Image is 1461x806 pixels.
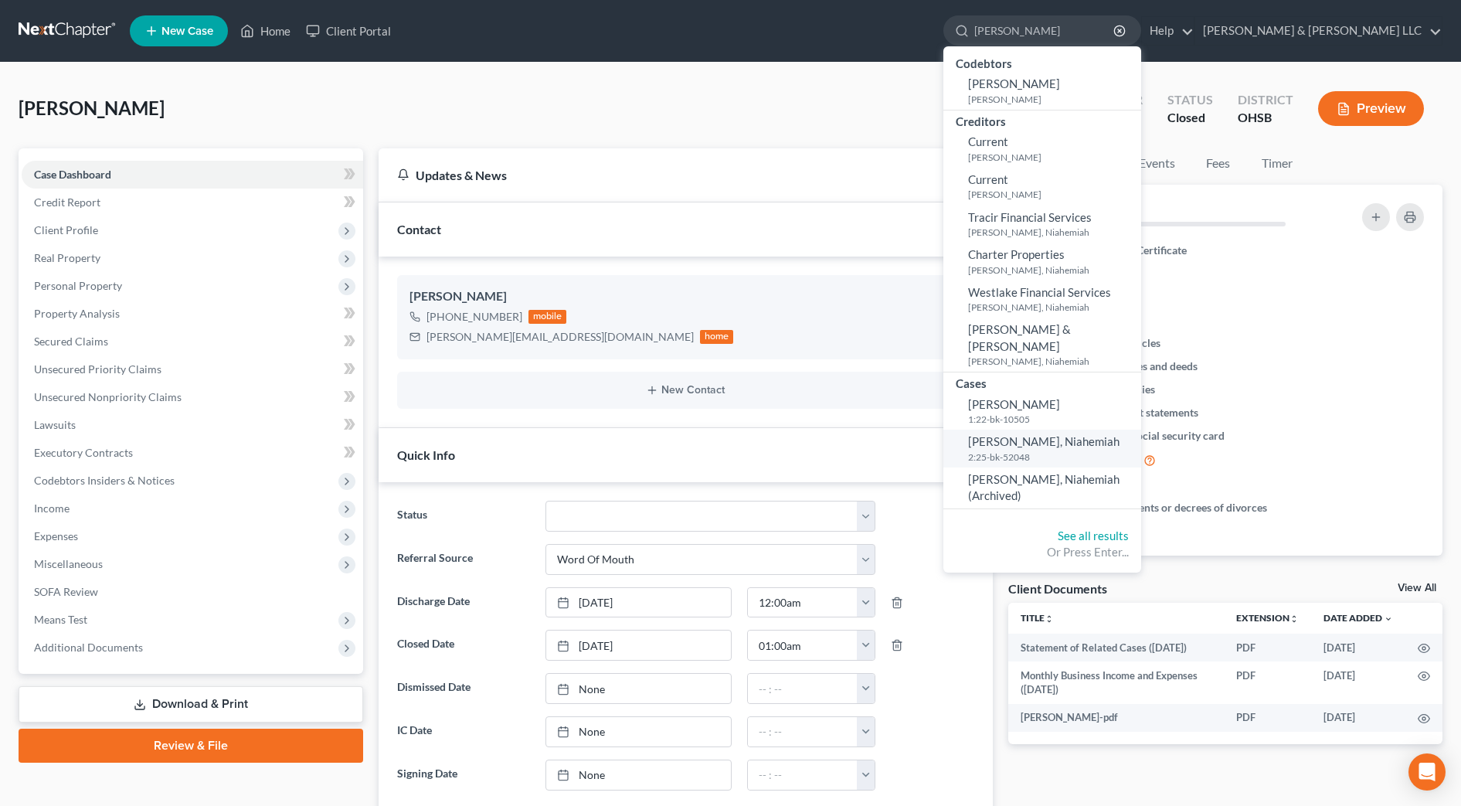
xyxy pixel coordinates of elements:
div: District [1238,91,1293,109]
td: [DATE] [1311,661,1405,704]
a: [PERSON_NAME], Niahemiah (Archived) [943,468,1141,508]
a: Executory Contracts [22,439,363,467]
input: -- : -- [748,631,858,660]
div: Cases [943,372,1141,392]
span: Miscellaneous [34,557,103,570]
a: Property Analysis [22,300,363,328]
a: Extensionunfold_more [1236,612,1299,624]
i: unfold_more [1045,614,1054,624]
i: unfold_more [1289,614,1299,624]
div: mobile [528,310,567,324]
input: -- : -- [748,588,858,617]
span: Expenses [34,529,78,542]
a: Tracir Financial Services[PERSON_NAME], Niahemiah [943,206,1141,243]
a: See all results [1058,529,1129,542]
div: OHSB [1238,109,1293,127]
a: [PERSON_NAME], Niahemiah2:25-bk-52048 [943,430,1141,468]
span: Tracir Financial Services [968,210,1092,224]
span: Additional Documents [34,641,143,654]
td: Monthly Business Income and Expenses ([DATE]) [1008,661,1224,704]
small: [PERSON_NAME], Niahemiah [968,226,1137,239]
span: Quick Info [397,447,455,462]
span: Executory Contracts [34,446,133,459]
small: 2:25-bk-52048 [968,451,1137,464]
a: Events [1126,148,1187,179]
span: [PERSON_NAME] & [PERSON_NAME] [968,322,1071,352]
a: Lawsuits [22,411,363,439]
small: [PERSON_NAME], Niahemiah [968,355,1137,368]
span: Means Test [34,613,87,626]
div: Status [1167,91,1213,109]
a: Date Added expand_more [1323,612,1393,624]
td: [DATE] [1311,704,1405,732]
label: Signing Date [389,760,538,791]
td: Statement of Related Cases ([DATE]) [1008,634,1224,661]
a: [PERSON_NAME]1:22-bk-10505 [943,393,1141,430]
div: Open Intercom Messenger [1408,753,1446,791]
span: Charter Properties [968,247,1065,261]
a: [PERSON_NAME][PERSON_NAME] [943,72,1141,110]
a: Review & File [19,729,363,763]
i: expand_more [1384,614,1393,624]
td: PDF [1224,661,1311,704]
span: SOFA Review [34,585,98,598]
div: Creditors [943,111,1141,130]
a: Fees [1194,148,1243,179]
span: Current [968,134,1008,148]
small: [PERSON_NAME], Niahemiah [968,264,1137,277]
a: None [546,717,731,746]
div: [PERSON_NAME][EMAIL_ADDRESS][DOMAIN_NAME] [426,329,694,345]
input: -- : -- [748,760,858,790]
span: Unsecured Priority Claims [34,362,161,376]
a: [PERSON_NAME] & [PERSON_NAME][PERSON_NAME], Niahemiah [943,318,1141,372]
button: New Contact [409,384,962,396]
td: PDF [1224,704,1311,732]
a: [DATE] [546,588,731,617]
a: [DATE] [546,631,731,660]
a: Download & Print [19,686,363,723]
div: home [700,330,734,344]
span: Income [34,502,70,515]
small: [PERSON_NAME] [968,188,1137,201]
a: Help [1142,17,1194,45]
span: New Case [161,26,213,37]
small: [PERSON_NAME], Niahemiah [968,301,1137,314]
a: View All [1398,583,1436,593]
a: Charter Properties[PERSON_NAME], Niahemiah [943,243,1141,281]
span: Real Property [34,251,100,264]
span: Secured Claims [34,335,108,348]
div: Or Press Enter... [956,544,1129,560]
a: Case Dashboard [22,161,363,189]
span: Current [968,172,1008,186]
a: Unsecured Nonpriority Claims [22,383,363,411]
a: Client Portal [298,17,399,45]
a: Home [233,17,298,45]
label: Referral Source [389,544,538,575]
div: Updates & News [397,167,928,183]
span: Personal Property [34,279,122,292]
span: [PERSON_NAME] [968,397,1060,411]
a: Timer [1249,148,1305,179]
small: 1:22-bk-10505 [968,413,1137,426]
div: Codebtors [943,53,1141,72]
a: None [546,760,731,790]
span: [PERSON_NAME] [968,77,1060,90]
label: Discharge Date [389,587,538,618]
span: [PERSON_NAME] [19,97,165,119]
span: Property Analysis [34,307,120,320]
span: Codebtors Insiders & Notices [34,474,175,487]
label: Status [389,501,538,532]
button: Preview [1318,91,1424,126]
label: Dismissed Date [389,673,538,704]
a: Unsecured Priority Claims [22,355,363,383]
label: IC Date [389,716,538,747]
span: Lawsuits [34,418,76,431]
input: -- : -- [748,717,858,746]
a: Secured Claims [22,328,363,355]
a: Titleunfold_more [1021,612,1054,624]
span: [PERSON_NAME], Niahemiah [968,434,1120,448]
span: Client Profile [34,223,98,236]
a: [PERSON_NAME] & [PERSON_NAME] LLC [1195,17,1442,45]
a: SOFA Review [22,578,363,606]
span: Separation agreements or decrees of divorces [1048,500,1267,515]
